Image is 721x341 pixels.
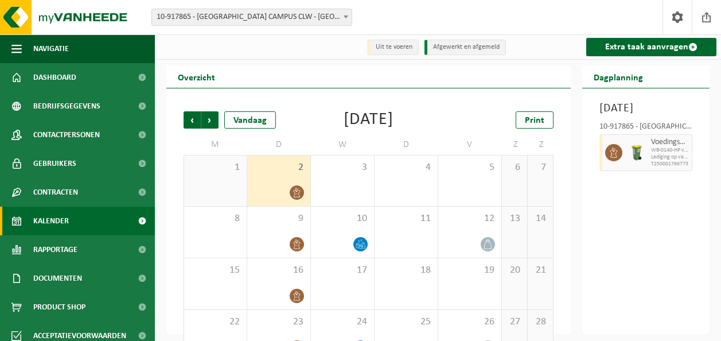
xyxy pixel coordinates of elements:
[253,264,305,277] span: 16
[247,134,311,155] td: D
[344,111,393,129] div: [DATE]
[151,9,352,26] span: 10-917865 - MIRAS CAMPUS CLW - SINT-ANDRIES
[367,40,419,55] li: Uit te voeren
[253,161,305,174] span: 2
[184,111,201,129] span: Vorige
[508,264,521,277] span: 20
[525,116,544,125] span: Print
[190,212,241,225] span: 8
[33,63,76,92] span: Dashboard
[444,161,496,174] span: 5
[317,212,368,225] span: 10
[516,111,554,129] a: Print
[651,161,689,168] span: T250001766773
[424,40,506,55] li: Afgewerkt en afgemeld
[533,161,547,174] span: 7
[651,138,689,147] span: Voedingsafval, bevat producten van dierlijke oorsprong, onverpakt, categorie 3
[33,34,69,63] span: Navigatie
[317,316,368,328] span: 24
[444,212,496,225] span: 12
[380,161,432,174] span: 4
[33,293,85,321] span: Product Shop
[380,316,432,328] span: 25
[380,264,432,277] span: 18
[201,111,219,129] span: Volgende
[253,212,305,225] span: 9
[438,134,502,155] td: V
[166,65,227,88] h2: Overzicht
[33,264,82,293] span: Documenten
[533,264,547,277] span: 21
[317,161,368,174] span: 3
[33,92,100,121] span: Bedrijfsgegevens
[190,316,241,328] span: 22
[444,264,496,277] span: 19
[33,207,69,235] span: Kalender
[533,316,547,328] span: 28
[599,123,692,134] div: 10-917865 - [GEOGRAPHIC_DATA] CAMPUS CLW - [GEOGRAPHIC_DATA]
[375,134,438,155] td: D
[444,316,496,328] span: 26
[582,65,654,88] h2: Dagplanning
[33,178,78,207] span: Contracten
[628,144,645,161] img: WB-0140-HPE-GN-50
[651,147,689,154] span: WB-0140-HP voedingsafval, bevat producten van dierlijke oors
[224,111,276,129] div: Vandaag
[253,316,305,328] span: 23
[152,9,352,25] span: 10-917865 - MIRAS CAMPUS CLW - SINT-ANDRIES
[599,100,692,117] h3: [DATE]
[184,134,247,155] td: M
[190,264,241,277] span: 15
[508,316,521,328] span: 27
[651,154,689,161] span: Lediging op vaste frequentie
[311,134,375,155] td: W
[33,235,77,264] span: Rapportage
[33,149,76,178] span: Gebruikers
[502,134,528,155] td: Z
[317,264,368,277] span: 17
[190,161,241,174] span: 1
[508,161,521,174] span: 6
[528,134,554,155] td: Z
[533,212,547,225] span: 14
[33,121,100,149] span: Contactpersonen
[586,38,716,56] a: Extra taak aanvragen
[508,212,521,225] span: 13
[380,212,432,225] span: 11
